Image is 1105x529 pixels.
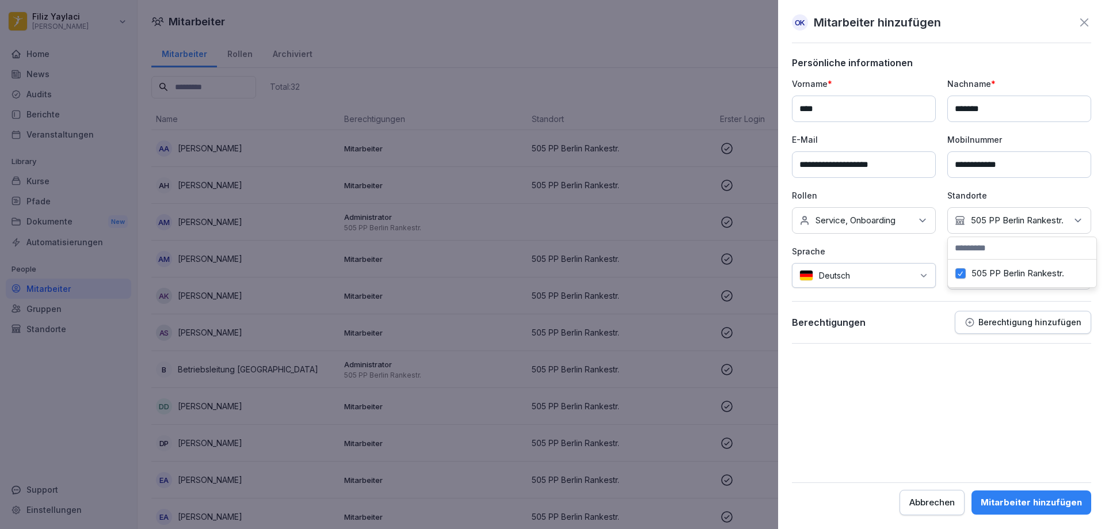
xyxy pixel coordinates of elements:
[799,270,813,281] img: de.svg
[792,78,936,90] p: Vorname
[978,318,1081,327] p: Berechtigung hinzufügen
[971,268,1064,279] label: 505 PP Berlin Rankestr.
[792,134,936,146] p: E-Mail
[909,496,955,509] div: Abbrechen
[971,215,1064,226] p: 505 PP Berlin Rankestr.
[792,189,936,201] p: Rollen
[792,14,808,31] div: OK
[947,189,1091,201] p: Standorte
[792,263,936,288] div: Deutsch
[947,134,1091,146] p: Mobilnummer
[816,215,896,226] p: Service, Onboarding
[792,245,936,257] p: Sprache
[947,78,1091,90] p: Nachname
[955,311,1091,334] button: Berechtigung hinzufügen
[981,496,1082,509] div: Mitarbeiter hinzufügen
[792,57,1091,68] p: Persönliche informationen
[792,317,866,328] p: Berechtigungen
[814,14,941,31] p: Mitarbeiter hinzufügen
[971,490,1091,515] button: Mitarbeiter hinzufügen
[900,490,965,515] button: Abbrechen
